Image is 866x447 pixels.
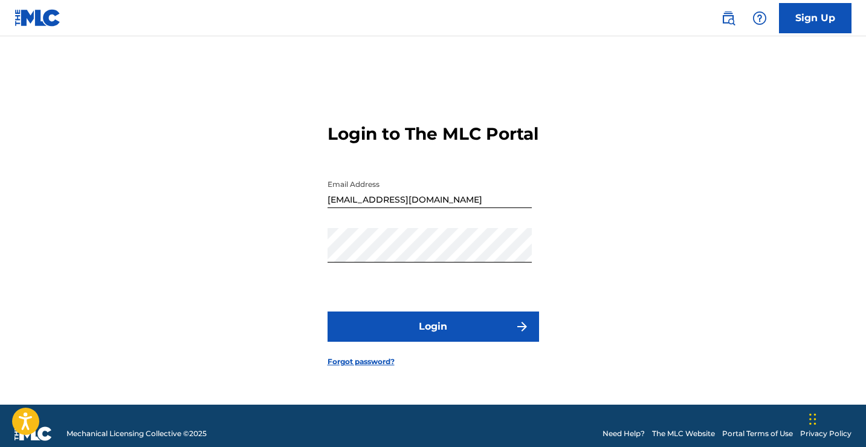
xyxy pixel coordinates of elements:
a: Public Search [716,6,740,30]
iframe: Chat Widget [806,389,866,447]
a: Need Help? [603,428,645,439]
a: Forgot password? [328,356,395,367]
a: Sign Up [779,3,851,33]
img: search [721,11,735,25]
img: f7272a7cc735f4ea7f67.svg [515,319,529,334]
img: help [752,11,767,25]
div: Drag [809,401,816,437]
span: Mechanical Licensing Collective © 2025 [66,428,207,439]
a: The MLC Website [652,428,715,439]
img: logo [15,426,52,441]
a: Portal Terms of Use [722,428,793,439]
a: Privacy Policy [800,428,851,439]
div: Help [748,6,772,30]
img: MLC Logo [15,9,61,27]
h3: Login to The MLC Portal [328,123,538,145]
button: Login [328,312,539,342]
